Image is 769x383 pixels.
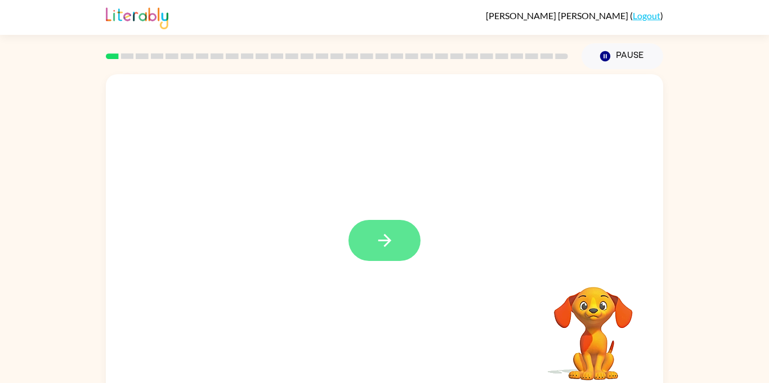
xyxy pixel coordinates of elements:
span: [PERSON_NAME] [PERSON_NAME] [486,10,630,21]
video: Your browser must support playing .mp4 files to use Literably. Please try using another browser. [537,269,650,382]
img: Literably [106,4,168,29]
a: Logout [633,10,660,21]
div: ( ) [486,10,663,21]
button: Pause [582,43,663,69]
